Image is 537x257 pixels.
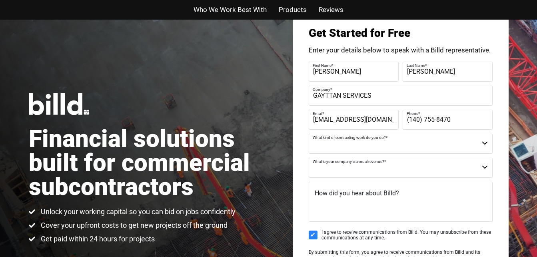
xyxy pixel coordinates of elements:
[313,87,330,91] span: Company
[315,189,399,197] span: How did you hear about Billd?
[29,127,269,199] h1: Financial solutions built for commercial subcontractors
[279,4,307,16] a: Products
[309,47,493,54] p: Enter your details below to speak with a Billd representative.
[309,231,317,239] input: I agree to receive communications from Billd. You may unsubscribe from these communications at an...
[407,63,425,67] span: Last Name
[319,4,343,16] a: Reviews
[39,207,236,217] span: Unlock your working capital so you can bid on jobs confidently
[309,28,493,39] h3: Get Started for Free
[39,221,228,230] span: Cover your upfront costs to get new projects off the ground
[313,63,331,67] span: First Name
[407,111,418,115] span: Phone
[321,229,493,241] span: I agree to receive communications from Billd. You may unsubscribe from these communications at an...
[194,4,267,16] a: Who We Work Best With
[39,234,155,244] span: Get paid within 24 hours for projects
[313,111,322,115] span: Email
